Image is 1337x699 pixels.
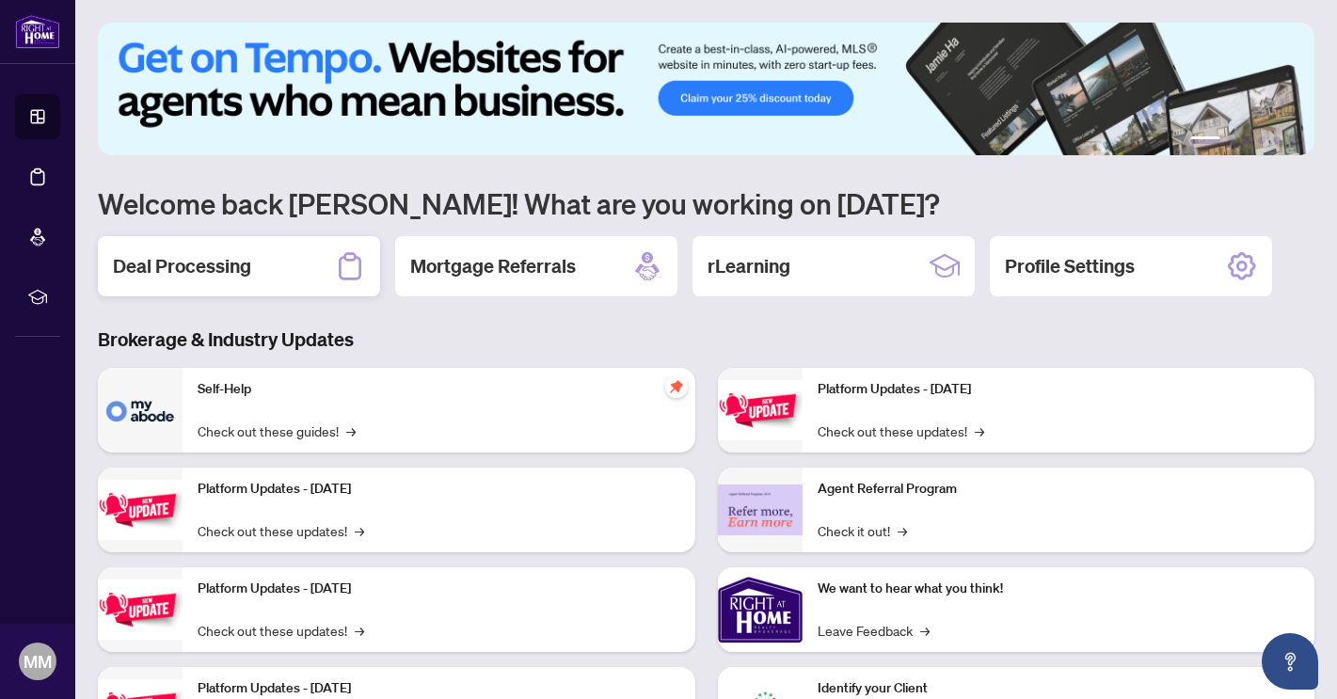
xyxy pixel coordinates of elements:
[975,421,984,441] span: →
[1258,136,1265,144] button: 4
[198,479,680,500] p: Platform Updates - [DATE]
[98,368,183,453] img: Self-Help
[98,580,183,639] img: Platform Updates - July 21, 2025
[198,678,680,699] p: Platform Updates - [DATE]
[818,379,1300,400] p: Platform Updates - [DATE]
[920,620,930,641] span: →
[818,620,930,641] a: Leave Feedback→
[718,380,803,439] img: Platform Updates - June 23, 2025
[198,620,364,641] a: Check out these updates!→
[1243,136,1250,144] button: 3
[718,485,803,536] img: Agent Referral Program
[898,520,907,541] span: →
[1288,136,1296,144] button: 6
[355,620,364,641] span: →
[818,678,1300,699] p: Identify your Client
[818,579,1300,599] p: We want to hear what you think!
[718,567,803,652] img: We want to hear what you think!
[1190,136,1220,144] button: 1
[665,375,688,398] span: pushpin
[410,253,576,279] h2: Mortgage Referrals
[98,23,1314,155] img: Slide 0
[1273,136,1281,144] button: 5
[198,520,364,541] a: Check out these updates!→
[1228,136,1235,144] button: 2
[1005,253,1135,279] h2: Profile Settings
[355,520,364,541] span: →
[1262,633,1318,690] button: Open asap
[818,421,984,441] a: Check out these updates!→
[98,185,1314,221] h1: Welcome back [PERSON_NAME]! What are you working on [DATE]?
[15,14,60,49] img: logo
[818,520,907,541] a: Check it out!→
[98,326,1314,353] h3: Brokerage & Industry Updates
[198,421,356,441] a: Check out these guides!→
[98,480,183,539] img: Platform Updates - September 16, 2025
[708,253,790,279] h2: rLearning
[113,253,251,279] h2: Deal Processing
[198,579,680,599] p: Platform Updates - [DATE]
[24,648,52,675] span: MM
[818,479,1300,500] p: Agent Referral Program
[346,421,356,441] span: →
[198,379,680,400] p: Self-Help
